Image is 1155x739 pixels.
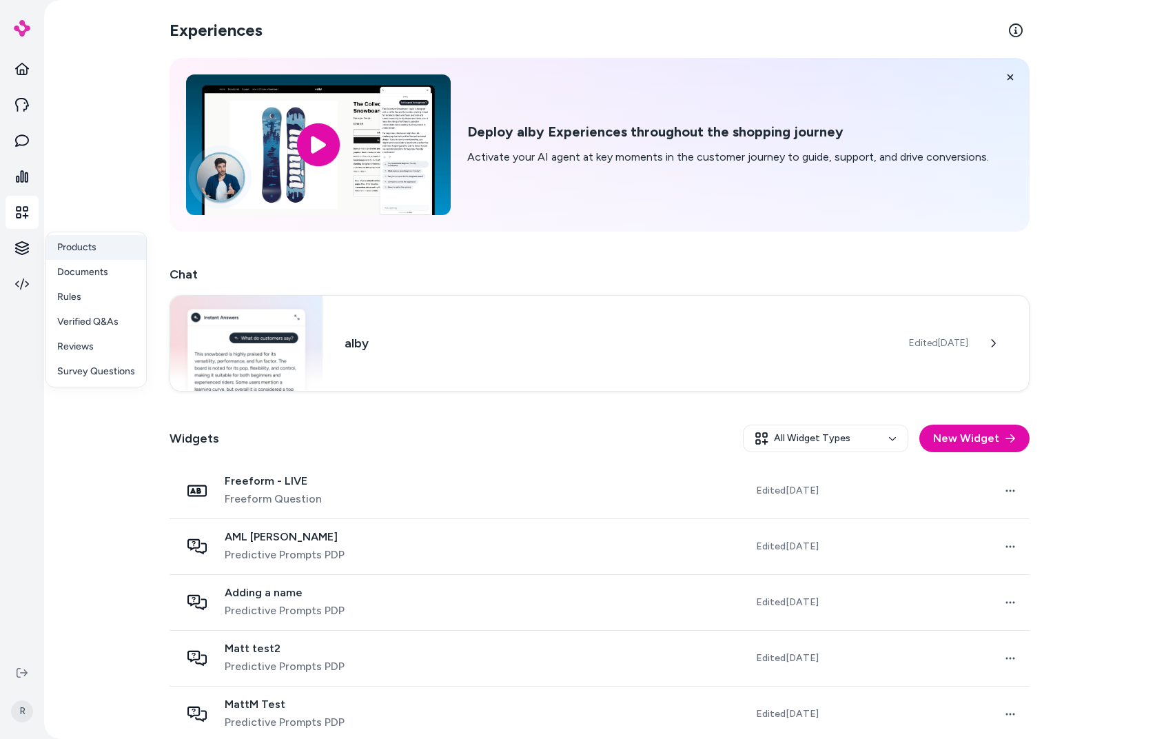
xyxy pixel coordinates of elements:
[57,241,96,254] p: Products
[57,365,135,378] p: Survey Questions
[57,265,108,279] p: Documents
[57,315,119,329] p: Verified Q&As
[57,290,81,304] p: Rules
[57,340,94,354] p: Reviews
